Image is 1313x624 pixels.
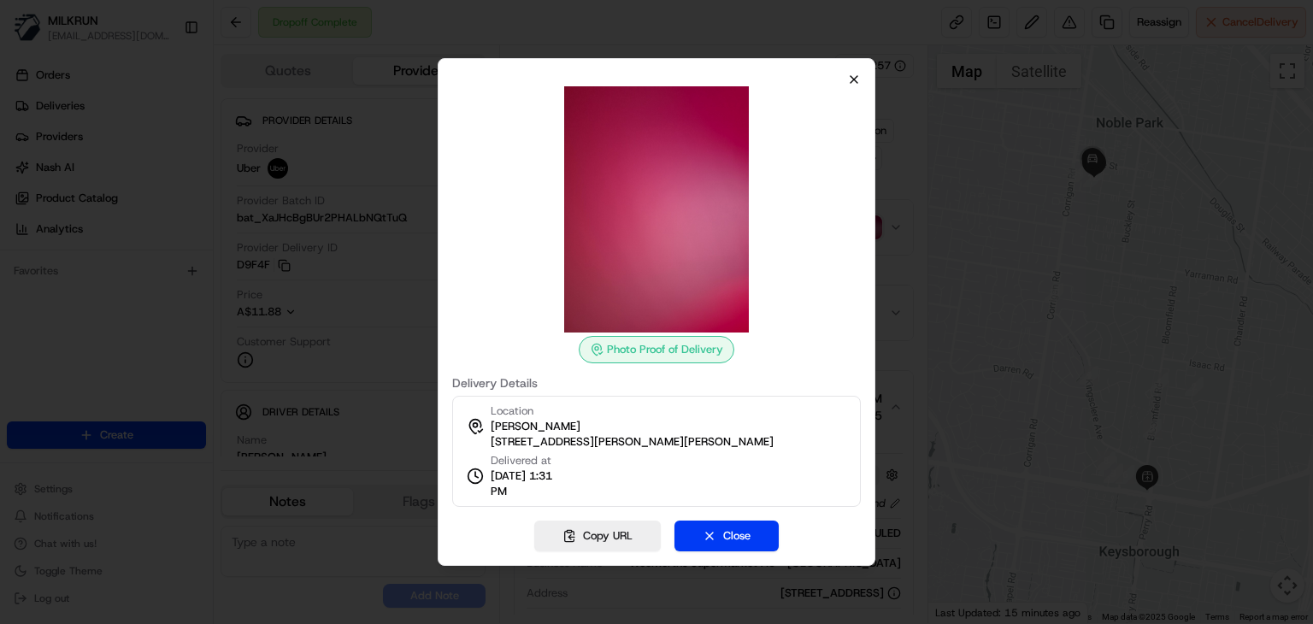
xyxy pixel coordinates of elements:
[491,468,569,499] span: [DATE] 1:31 PM
[534,521,661,551] button: Copy URL
[491,419,580,434] span: [PERSON_NAME]
[674,521,779,551] button: Close
[491,403,533,419] span: Location
[533,86,780,333] img: photo_proof_of_delivery image
[491,434,774,450] span: [STREET_ADDRESS][PERSON_NAME][PERSON_NAME]
[452,377,861,389] label: Delivery Details
[579,336,734,363] div: Photo Proof of Delivery
[491,453,569,468] span: Delivered at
